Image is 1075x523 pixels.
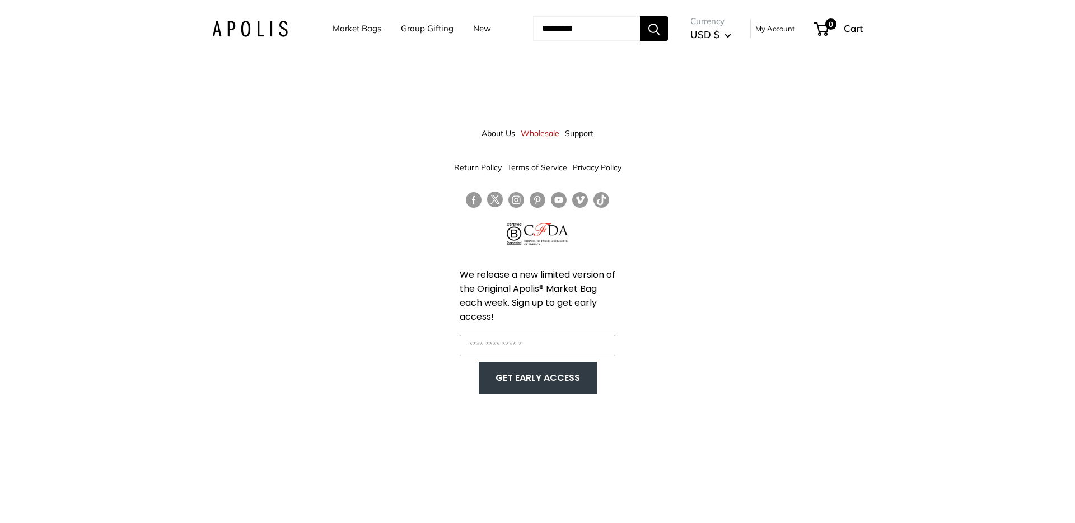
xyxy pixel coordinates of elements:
a: Follow us on Twitter [487,192,503,212]
span: 0 [825,18,836,30]
a: My Account [755,22,795,35]
a: Wholesale [521,123,559,143]
a: Follow us on Tumblr [593,192,609,208]
a: Market Bags [333,21,381,36]
button: USD $ [690,26,731,44]
button: Search [640,16,668,41]
a: About Us [482,123,515,143]
span: Currency [690,13,731,29]
span: USD $ [690,29,719,40]
span: Cart [844,22,863,34]
img: Certified B Corporation [507,223,522,245]
a: Group Gifting [401,21,454,36]
button: GET EARLY ACCESS [490,367,586,389]
a: Follow us on YouTube [551,192,567,208]
a: Follow us on Facebook [466,192,482,208]
img: Apolis [212,21,288,37]
a: Terms of Service [507,157,567,178]
a: Support [565,123,593,143]
a: 0 Cart [815,20,863,38]
span: We release a new limited version of the Original Apolis® Market Bag each week. Sign up to get ear... [460,268,615,323]
a: New [473,21,491,36]
a: Return Policy [454,157,502,178]
img: Council of Fashion Designers of America Member [524,223,568,245]
input: Search... [533,16,640,41]
a: Follow us on Instagram [508,192,524,208]
a: Privacy Policy [573,157,621,178]
a: Follow us on Vimeo [572,192,588,208]
input: Enter your email [460,335,615,356]
a: Follow us on Pinterest [530,192,545,208]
